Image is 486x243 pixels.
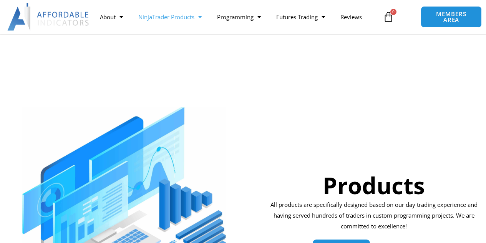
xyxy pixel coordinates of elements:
h1: Products [268,169,480,201]
span: MEMBERS AREA [429,11,474,23]
a: Futures Trading [269,8,333,26]
a: NinjaTrader Products [131,8,209,26]
a: 0 [372,6,405,28]
p: All products are specifically designed based on our day trading experience and having served hund... [268,200,480,232]
a: MEMBERS AREA [421,6,482,28]
span: 0 [390,9,396,15]
a: About [92,8,131,26]
a: Programming [209,8,269,26]
nav: Menu [92,8,379,26]
a: Reviews [333,8,370,26]
img: LogoAI | Affordable Indicators – NinjaTrader [7,3,90,31]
